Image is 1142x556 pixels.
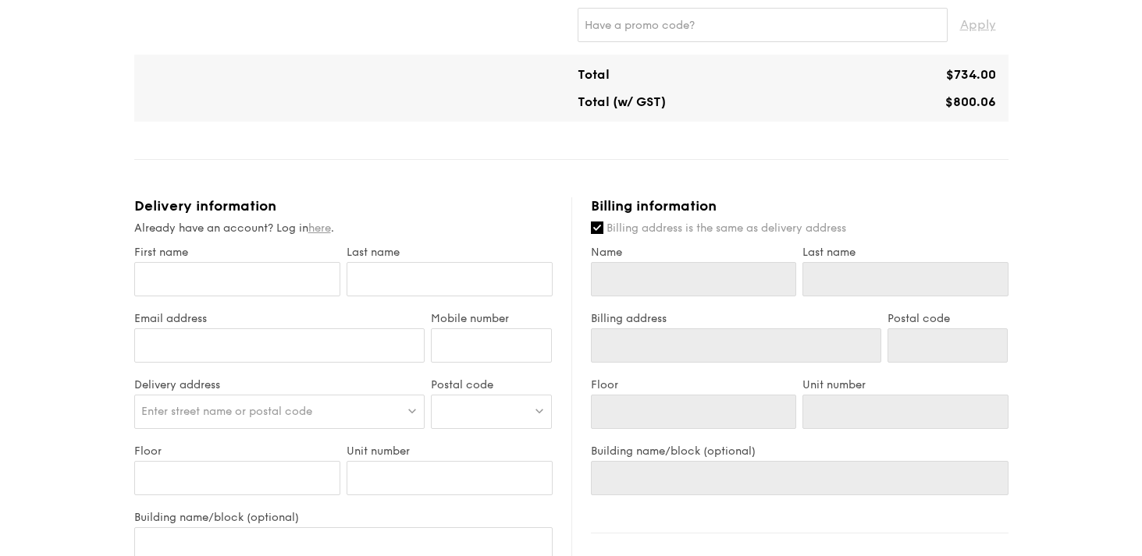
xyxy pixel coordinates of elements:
[534,405,545,416] img: icon-dropdown.fa26e9f9.svg
[802,378,1009,391] label: Unit number
[946,67,996,82] span: $734.00
[888,312,1009,325] label: Postal code
[578,67,610,82] span: Total
[141,405,312,418] span: Enter street name or postal code
[134,511,553,524] label: Building name/block (optional)
[134,312,425,325] label: Email address
[134,444,340,458] label: Floor
[308,221,331,235] a: here
[347,246,553,259] label: Last name
[591,378,797,391] label: Floor
[134,197,276,214] span: Delivery information
[134,221,553,236] div: Already have an account? Log in .
[134,378,425,391] label: Delivery address
[591,246,797,259] label: Name
[591,444,1009,458] label: Building name/block (optional)
[578,8,948,42] input: Have a promo code?
[407,405,418,416] img: icon-dropdown.fa26e9f9.svg
[431,312,552,325] label: Mobile number
[578,94,666,109] span: Total (w/ GST)
[431,378,552,391] label: Postal code
[347,444,553,458] label: Unit number
[591,197,717,214] span: Billing information
[960,8,996,42] span: Apply
[591,221,603,234] input: Billing address is the same as delivery address
[802,246,1009,259] label: Last name
[945,94,996,109] span: $800.06
[607,221,846,235] span: Billing address is the same as delivery address
[591,312,881,325] label: Billing address
[134,246,340,259] label: First name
